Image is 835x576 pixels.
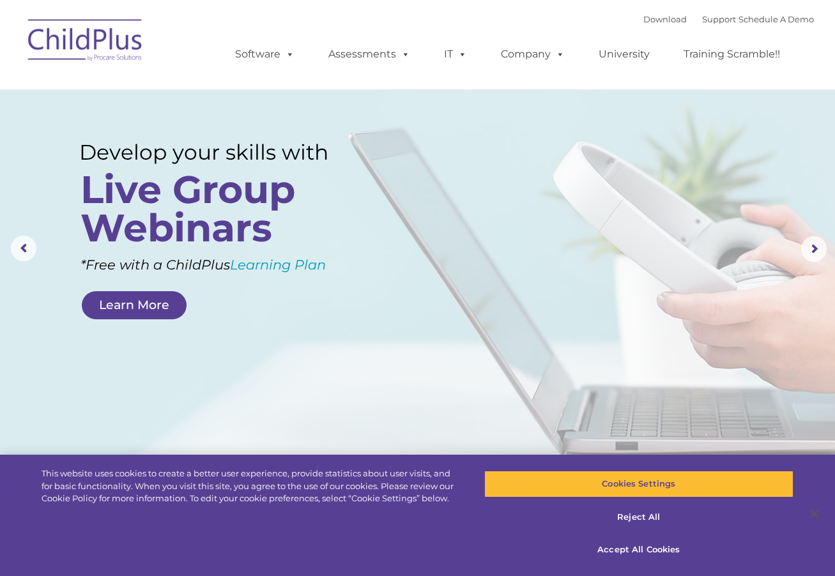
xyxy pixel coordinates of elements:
a: IT [431,42,480,67]
img: ChildPlus by Procare Solutions [22,10,149,74]
a: Schedule A Demo [739,14,814,24]
rs-layer: Live Group Webinars [80,171,352,247]
a: Company [488,42,578,67]
rs-layer: *Free with a ChildPlus [80,252,376,277]
a: Training Scramble!! [671,42,793,67]
rs-layer: Develop your skills with [79,140,355,165]
button: Accept All Cookies [484,536,793,563]
a: Download [643,14,687,24]
font: | [643,14,814,24]
a: Learn More [82,291,187,319]
a: Learning Plan [230,257,326,273]
div: This website uses cookies to create a better user experience, provide statistics about user visit... [42,467,459,505]
a: University [586,42,663,67]
a: Support [702,14,736,24]
a: Software [222,42,307,67]
button: Close [801,500,829,528]
button: Reject All [484,504,793,531]
a: Assessments [316,42,423,67]
button: Cookies Settings [484,471,793,497]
